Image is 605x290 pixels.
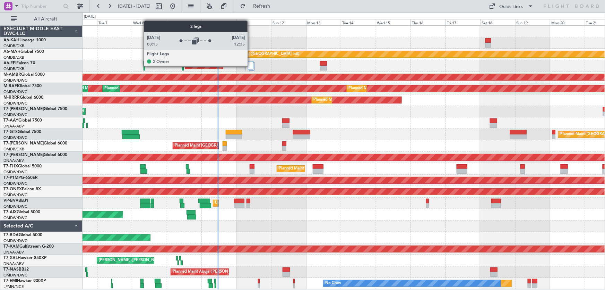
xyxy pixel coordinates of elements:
[247,4,276,9] span: Refresh
[3,61,35,65] a: A6-EFIFalcon 7X
[3,96,20,100] span: M-RRRR
[279,164,347,174] div: Planned Maint Dubai (Al Maktoum Intl)
[3,118,42,123] a: T7-AAYGlobal 7500
[3,199,28,203] a: VP-BVVBBJ1
[187,60,256,71] div: Planned Maint Dubai (Al Maktoum Intl)
[3,89,27,94] a: OMDW/DWC
[3,245,54,249] a: T7-XAMGulfstream G-200
[3,153,44,157] span: T7-[PERSON_NAME]
[173,267,251,277] div: Planned Maint Abuja ([PERSON_NAME] Intl)
[500,3,523,10] div: Quick Links
[3,38,46,42] a: A6-KAHLineage 1000
[3,73,45,77] a: M-AMBRGlobal 5000
[132,19,167,25] div: Wed 8
[3,78,27,83] a: OMDW/DWC
[3,273,27,278] a: OMDW/DWC
[3,164,18,168] span: T7-FHX
[237,1,278,12] button: Refresh
[3,147,24,152] a: OMDB/DXB
[8,14,75,25] button: All Aircraft
[515,19,550,25] div: Sun 19
[84,14,96,20] div: [DATE]
[21,1,61,11] input: Trip Number
[3,153,67,157] a: T7-[PERSON_NAME]Global 6000
[3,84,18,88] span: M-RAFI
[3,66,24,72] a: OMDB/DXB
[3,267,19,272] span: T7-NAS
[3,187,41,191] a: T7-ONEXFalcon 8X
[348,83,417,94] div: Planned Maint Dubai (Al Maktoum Intl)
[97,19,132,25] div: Tue 7
[3,245,19,249] span: T7-XAM
[325,278,341,289] div: No Crew
[3,124,24,129] a: DNAA/ABV
[3,256,46,260] a: T7-XALHawker 850XP
[3,101,27,106] a: OMDW/DWC
[3,107,44,111] span: T7-[PERSON_NAME]
[167,19,202,25] div: Thu 9
[3,176,38,180] a: T7-P1MPG-650ER
[201,19,236,25] div: Fri 10
[175,141,291,151] div: Planned Maint [GEOGRAPHIC_DATA] ([GEOGRAPHIC_DATA] Intl)
[3,169,27,175] a: OMDW/DWC
[3,55,24,60] a: OMDB/DXB
[3,135,27,140] a: OMDW/DWC
[3,130,18,134] span: T7-GTS
[3,210,40,214] a: T7-AIXGlobal 5000
[486,1,537,12] button: Quick Links
[3,50,20,54] span: A6-MAH
[3,158,24,163] a: DNAA/ABV
[3,267,29,272] a: T7-NASBBJ2
[271,19,306,25] div: Sun 12
[3,192,27,198] a: OMDW/DWC
[3,204,27,209] a: OMDW/DWC
[18,17,73,22] span: All Aircraft
[3,238,27,243] a: OMDW/DWC
[3,261,24,266] a: DNAA/ABV
[3,215,27,221] a: OMDW/DWC
[3,250,24,255] a: DNAA/ABV
[3,118,18,123] span: T7-AAY
[313,95,382,105] div: Planned Maint Dubai (Al Maktoum Intl)
[3,284,24,289] a: LFMN/NCE
[376,19,411,25] div: Wed 15
[3,38,19,42] span: A6-KAH
[480,19,515,25] div: Sat 18
[550,19,585,25] div: Mon 20
[3,199,18,203] span: VP-BVV
[215,198,318,208] div: Unplanned Maint [GEOGRAPHIC_DATA] (Al Maktoum Intl)
[236,19,271,25] div: Sat 11
[3,187,22,191] span: T7-ONEX
[179,49,299,59] div: Unplanned Maint [GEOGRAPHIC_DATA] ([GEOGRAPHIC_DATA] Intl)
[410,19,446,25] div: Thu 16
[3,233,19,237] span: T7-BDA
[446,19,481,25] div: Fri 17
[306,19,341,25] div: Mon 13
[3,141,67,146] a: T7-[PERSON_NAME]Global 6000
[3,256,18,260] span: T7-XAL
[3,73,21,77] span: M-AMBR
[3,96,43,100] a: M-RRRRGlobal 6000
[3,164,42,168] a: T7-FHXGlobal 5000
[3,130,41,134] a: T7-GTSGlobal 7500
[3,112,27,117] a: OMDW/DWC
[104,83,173,94] div: Planned Maint Dubai (Al Maktoum Intl)
[3,181,27,186] a: OMDW/DWC
[3,61,16,65] span: A6-EFI
[3,176,21,180] span: T7-P1MP
[118,3,150,9] span: [DATE] - [DATE]
[3,43,24,49] a: OMDB/DXB
[3,210,17,214] span: T7-AIX
[3,279,17,283] span: T7-EMI
[3,107,67,111] a: T7-[PERSON_NAME]Global 7500
[99,255,172,266] div: [PERSON_NAME] ([PERSON_NAME] Intl)
[3,50,44,54] a: A6-MAHGlobal 7500
[3,84,42,88] a: M-RAFIGlobal 7500
[3,279,46,283] a: T7-EMIHawker 900XP
[3,141,44,146] span: T7-[PERSON_NAME]
[3,233,42,237] a: T7-BDAGlobal 5000
[341,19,376,25] div: Tue 14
